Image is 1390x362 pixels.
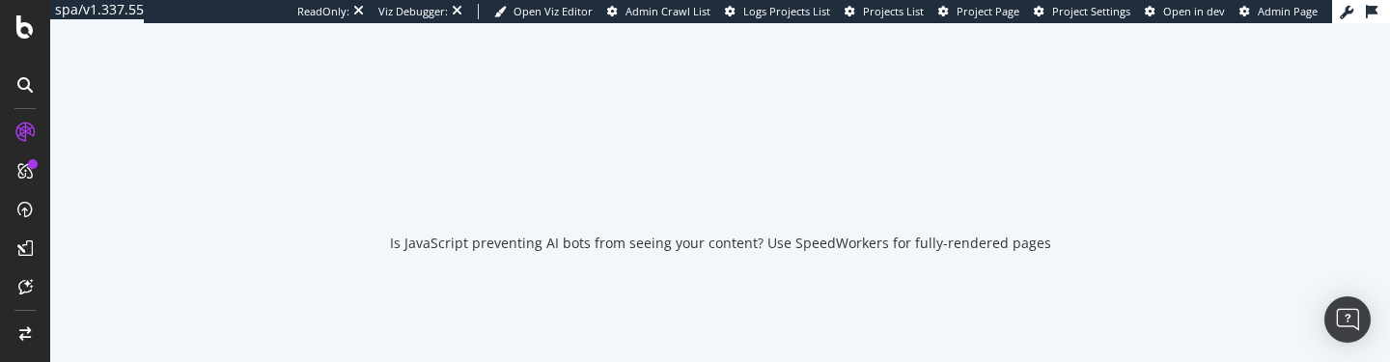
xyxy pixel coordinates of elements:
[938,4,1019,19] a: Project Page
[957,4,1019,18] span: Project Page
[725,4,830,19] a: Logs Projects List
[1258,4,1318,18] span: Admin Page
[390,234,1051,253] div: Is JavaScript preventing AI bots from seeing your content? Use SpeedWorkers for fully-rendered pages
[297,4,349,19] div: ReadOnly:
[1163,4,1225,18] span: Open in dev
[845,4,924,19] a: Projects List
[863,4,924,18] span: Projects List
[1324,296,1371,343] div: Open Intercom Messenger
[1145,4,1225,19] a: Open in dev
[607,4,710,19] a: Admin Crawl List
[494,4,593,19] a: Open Viz Editor
[651,133,790,203] div: animation
[1239,4,1318,19] a: Admin Page
[1052,4,1130,18] span: Project Settings
[743,4,830,18] span: Logs Projects List
[625,4,710,18] span: Admin Crawl List
[514,4,593,18] span: Open Viz Editor
[378,4,448,19] div: Viz Debugger:
[1034,4,1130,19] a: Project Settings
